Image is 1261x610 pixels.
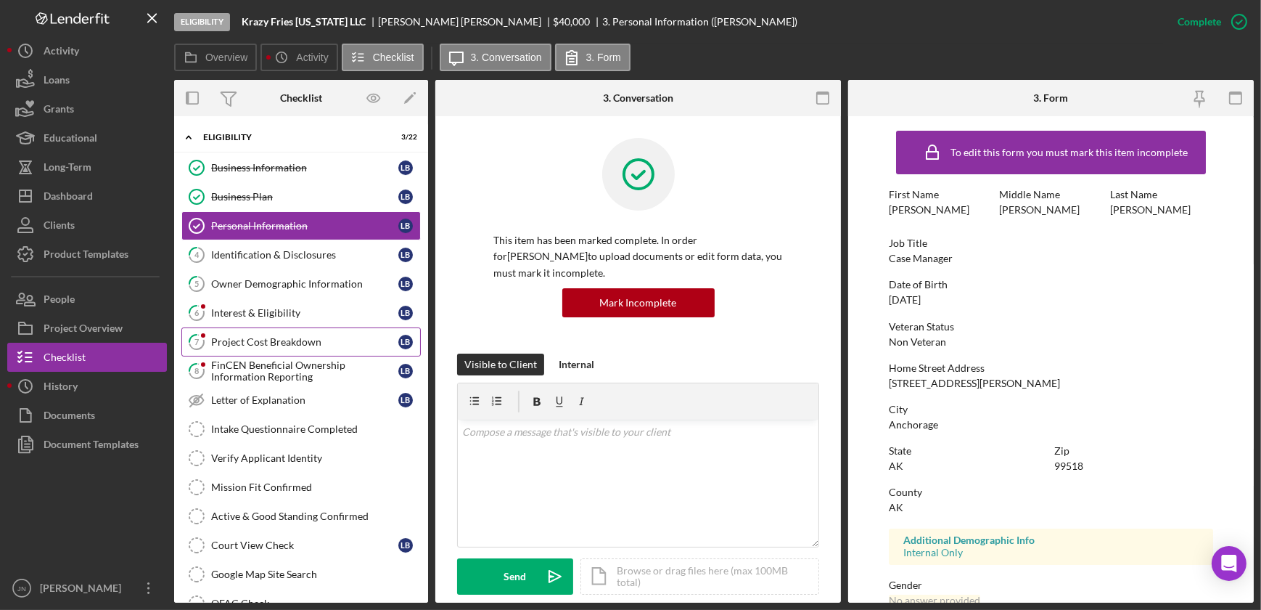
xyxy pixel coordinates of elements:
[181,502,421,531] a: Active & Good Standing Confirmed
[296,52,328,63] label: Activity
[391,133,417,142] div: 3 / 22
[889,279,1213,290] div: Date of Birth
[211,191,398,203] div: Business Plan
[181,444,421,473] a: Verify Applicant Identity
[211,278,398,290] div: Owner Demographic Information
[889,321,1213,333] div: Veteran Status
[440,44,551,71] button: 3. Conversation
[889,419,938,431] div: Anchorage
[889,294,921,306] div: [DATE]
[1212,546,1246,581] div: Open Intercom Messenger
[889,204,969,216] div: [PERSON_NAME]
[174,13,230,31] div: Eligibility
[203,133,381,142] div: Eligibility
[903,534,1199,546] div: Additional Demographic Info
[398,190,413,204] div: L B
[398,335,413,349] div: L B
[44,94,74,127] div: Grants
[260,44,337,71] button: Activity
[889,460,903,472] div: AK
[181,386,421,415] a: Letter of ExplanationLB
[211,162,398,174] div: Business Information
[562,288,715,317] button: Mark Incomplete
[211,481,420,493] div: Mission Fit Confirmed
[1110,204,1191,216] div: [PERSON_NAME]
[211,598,420,609] div: OFAC Check
[398,393,413,407] div: L B
[373,52,414,63] label: Checklist
[889,237,1213,249] div: Job Title
[7,211,167,240] button: Clients
[194,366,199,375] tspan: 8
[44,152,91,185] div: Long-Term
[398,364,413,378] div: L B
[1055,460,1084,472] div: 99518
[551,354,601,375] button: Internal
[211,359,398,383] div: FinCEN Beneficial Ownership Information Reporting
[1178,7,1221,36] div: Complete
[7,65,167,94] a: Loans
[242,16,366,28] b: Krazy Fries [US_STATE] LLC
[7,430,167,459] button: Document Templates
[7,182,167,211] a: Dashboard
[181,473,421,502] a: Mission Fit Confirmed
[174,44,257,71] button: Overview
[586,52,621,63] label: 3. Form
[7,152,167,182] button: Long-Term
[7,240,167,269] button: Product Templates
[342,44,424,71] button: Checklist
[17,585,26,593] text: JN
[7,343,167,372] button: Checklist
[181,415,421,444] a: Intake Questionnaire Completed
[211,569,420,580] div: Google Map Site Search
[211,511,420,522] div: Active & Good Standing Confirmed
[1055,445,1214,457] div: Zip
[44,343,86,375] div: Checklist
[889,362,1213,374] div: Home Street Address
[7,401,167,430] button: Documents
[181,531,421,560] a: Court View CheckLB
[559,354,594,375] div: Internal
[7,285,167,314] a: People
[211,452,420,464] div: Verify Applicant Identity
[194,337,200,346] tspan: 7
[44,182,93,214] div: Dashboard
[378,16,554,28] div: [PERSON_NAME] [PERSON_NAME]
[280,92,322,104] div: Checklist
[7,314,167,343] a: Project Overview
[1110,189,1213,200] div: Last Name
[194,250,200,259] tspan: 4
[903,547,1199,558] div: Internal Only
[7,372,167,401] a: History
[457,558,573,595] button: Send
[457,354,544,375] button: Visible to Client
[889,487,1213,498] div: County
[44,123,97,156] div: Educational
[44,36,79,69] div: Activity
[889,404,1213,415] div: City
[555,44,630,71] button: 3. Form
[181,298,421,328] a: 6Interest & EligibilityLB
[44,372,78,404] div: History
[1033,92,1068,104] div: 3. Form
[600,288,677,317] div: Mark Incomplete
[44,401,95,434] div: Documents
[603,92,673,104] div: 3. Conversation
[889,253,953,264] div: Case Manager
[504,558,527,595] div: Send
[181,211,421,240] a: Personal InformationLB
[181,269,421,298] a: 5Owner Demographic InformationLB
[181,182,421,211] a: Business PlanLB
[999,189,1102,200] div: Middle Name
[44,285,75,317] div: People
[7,123,167,152] button: Educational
[44,240,128,272] div: Product Templates
[398,219,413,233] div: L B
[211,220,398,232] div: Personal Information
